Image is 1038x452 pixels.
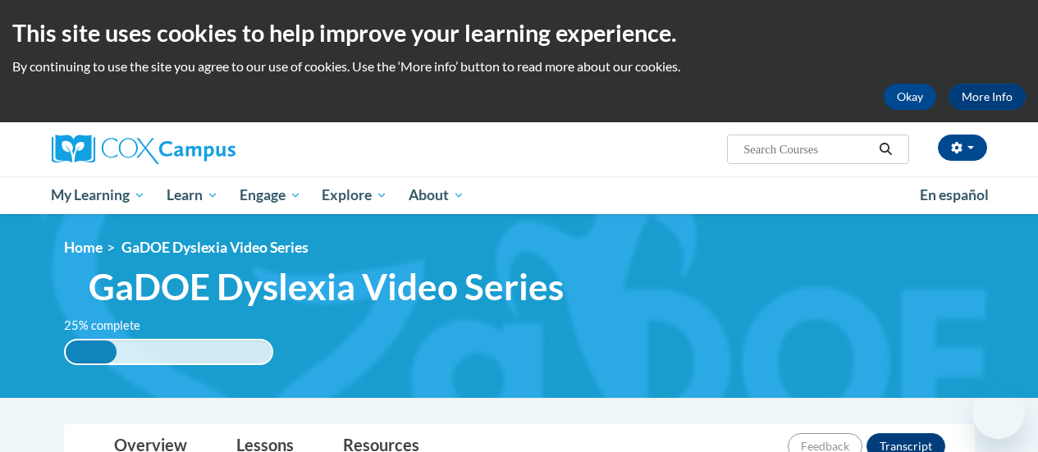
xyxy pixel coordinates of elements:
a: Engage [229,176,312,214]
a: Learn [156,176,229,214]
img: Cox Campus [52,135,235,164]
button: Search [873,139,898,159]
button: Account Settings [938,135,987,161]
span: GaDOE Dyslexia Video Series [121,239,309,256]
div: 25% complete [66,340,117,363]
p: By continuing to use the site you agree to our use of cookies. Use the ‘More info’ button to read... [12,57,1026,75]
span: GaDOE Dyslexia Video Series [89,265,564,308]
button: Okay [884,84,936,110]
a: Cox Campus [52,135,347,164]
a: En español [909,178,999,212]
a: Home [64,239,103,256]
span: En español [920,186,989,203]
a: My Learning [41,176,157,214]
h2: This site uses cookies to help improve your learning experience. [12,16,1026,49]
span: My Learning [51,185,145,205]
a: About [398,176,475,214]
span: Learn [167,185,218,205]
input: Search Courses [742,139,873,159]
a: Explore [311,176,398,214]
label: 25% complete [64,317,158,335]
span: Explore [322,185,387,205]
iframe: Button to launch messaging window [972,386,1025,439]
a: More Info [949,84,1026,110]
span: Engage [240,185,301,205]
span: About [409,185,464,205]
div: Main menu [39,176,999,214]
